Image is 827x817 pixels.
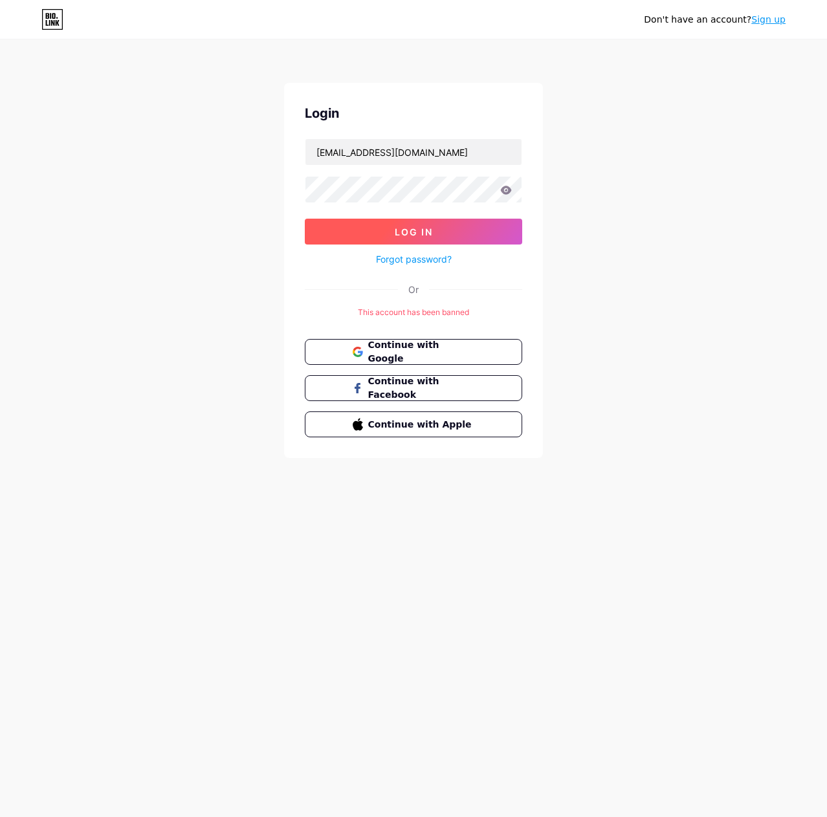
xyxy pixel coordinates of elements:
[368,418,475,431] span: Continue with Apple
[305,411,522,437] button: Continue with Apple
[305,375,522,401] button: Continue with Facebook
[305,103,522,123] div: Login
[368,375,475,402] span: Continue with Facebook
[395,226,433,237] span: Log In
[305,307,522,318] div: This account has been banned
[376,252,452,266] a: Forgot password?
[751,14,786,25] a: Sign up
[368,338,475,365] span: Continue with Google
[305,139,522,165] input: Username
[408,283,419,296] div: Or
[305,219,522,245] button: Log In
[305,339,522,365] button: Continue with Google
[644,13,786,27] div: Don't have an account?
